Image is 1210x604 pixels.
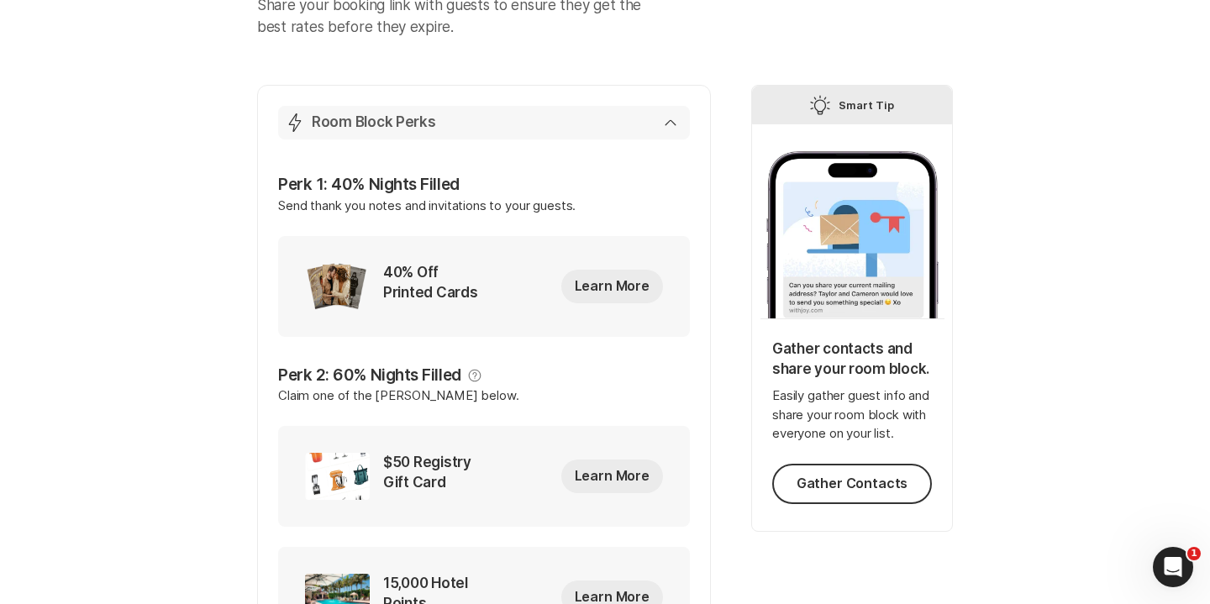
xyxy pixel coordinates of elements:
p: $50 Registry Gift Card [383,453,482,500]
span: 1 [1187,547,1201,560]
p: Perk 1: 40% Nights Filled [278,173,690,197]
p: Smart Tip [839,95,894,115]
img: incentive [305,453,370,500]
p: 40% Off Printed Cards [383,263,482,310]
iframe: Intercom live chat [1153,547,1193,587]
p: Easily gather guest info and share your room block with everyone on your list. [772,386,932,444]
p: Room Block Perks [312,113,436,133]
p: Send thank you notes and invitations to your guests. [278,197,690,236]
button: Room Block Perks [278,106,690,139]
button: Learn More [561,270,663,303]
img: incentive [305,263,370,310]
p: Gather contacts and share your room block. [772,339,932,380]
button: Learn More [561,460,663,493]
p: Claim one of the [PERSON_NAME] below. [278,386,690,426]
button: Gather Contacts [772,464,932,504]
p: Perk 2: 60% Nights Filled [278,364,461,387]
